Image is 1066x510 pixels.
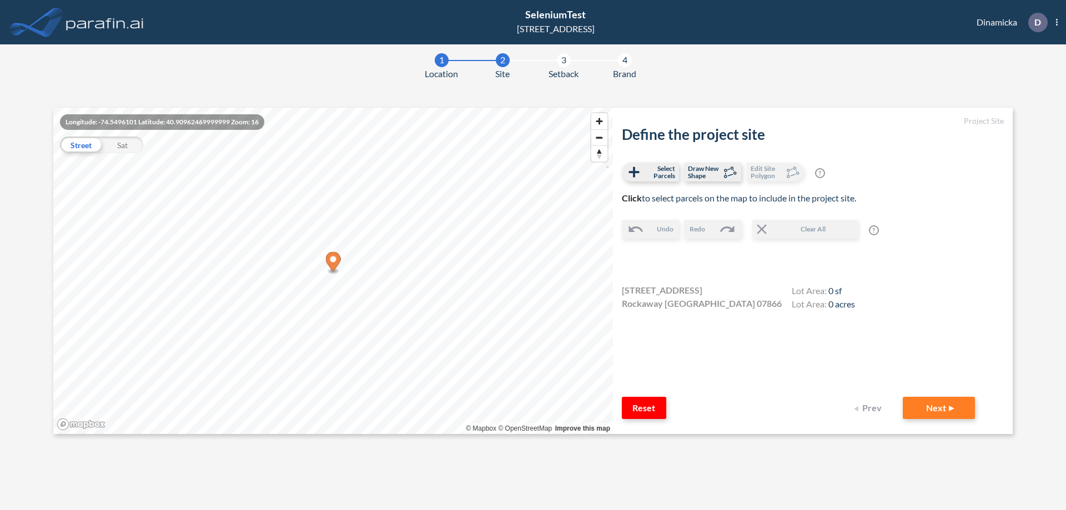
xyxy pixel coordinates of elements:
a: Mapbox [466,425,496,432]
button: Prev [847,397,892,419]
span: ? [869,225,879,235]
span: Setback [549,67,579,80]
span: [STREET_ADDRESS] [622,284,702,297]
div: Sat [102,137,143,153]
h2: Define the project site [622,126,1004,143]
span: 0 acres [828,299,855,309]
span: Select Parcels [642,165,675,179]
div: 1 [435,53,449,67]
button: Zoom out [591,129,607,145]
span: Location [425,67,458,80]
span: Clear All [770,224,857,234]
span: Undo [657,224,673,234]
button: Next [903,397,975,419]
a: Improve this map [555,425,610,432]
div: 4 [618,53,632,67]
span: Reset bearing to north [591,146,607,161]
div: 2 [496,53,510,67]
div: 3 [557,53,571,67]
h4: Lot Area: [792,285,855,299]
div: Map marker [326,252,341,275]
div: Street [60,137,102,153]
button: Reset [622,397,666,419]
a: Mapbox homepage [57,418,105,431]
span: Draw New Shape [688,165,721,179]
div: Longitude: -74.5496101 Latitude: 40.90962469999999 Zoom: 16 [60,114,264,130]
button: Undo [622,220,679,239]
h4: Lot Area: [792,299,855,312]
button: Clear All [752,220,858,239]
p: D [1034,17,1041,27]
button: Reset bearing to north [591,145,607,161]
span: Zoom out [591,130,607,145]
span: ? [815,168,825,178]
span: 0 sf [828,285,842,296]
canvas: Map [53,108,613,434]
button: Redo [684,220,741,239]
button: Zoom in [591,113,607,129]
span: to select parcels on the map to include in the project site. [622,193,856,203]
span: Redo [690,224,705,234]
h5: Project Site [622,117,1004,126]
span: Edit Site Polygon [751,165,783,179]
a: OpenStreetMap [498,425,552,432]
div: [STREET_ADDRESS] [517,22,595,36]
span: Rockaway [GEOGRAPHIC_DATA] 07866 [622,297,782,310]
b: Click [622,193,642,203]
span: Site [495,67,510,80]
span: SeleniumTest [525,8,586,21]
div: Dinamicka [960,13,1058,32]
img: logo [64,11,146,33]
span: Brand [613,67,636,80]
